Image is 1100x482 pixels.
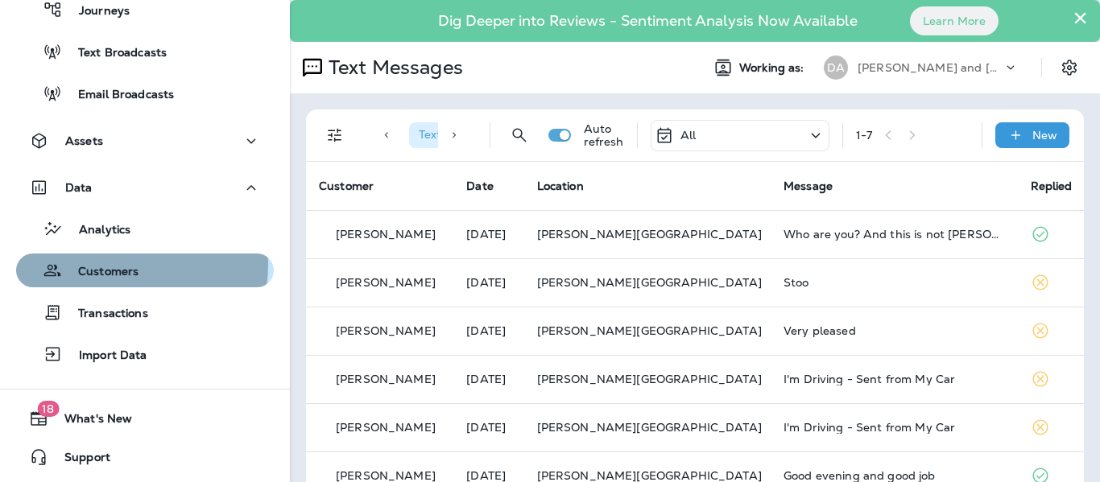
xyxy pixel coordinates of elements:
button: Assets [16,125,274,157]
div: Text Direction:Incoming [409,122,573,148]
div: I'm Driving - Sent from My Car [784,373,1004,385]
span: [PERSON_NAME][GEOGRAPHIC_DATA] [537,372,762,386]
button: Analytics [16,212,274,245]
span: Text Direction : Incoming [419,127,547,142]
button: Support [16,441,274,473]
span: Support [48,451,110,470]
button: Close [1073,5,1088,31]
span: Message [784,179,833,193]
span: Working as: [739,61,808,75]
span: Replied [1031,179,1073,193]
p: Text Broadcasts [62,46,167,61]
button: Search Messages [503,119,536,151]
p: Aug 26, 2025 12:11 PM [466,324,511,337]
p: Aug 12, 2025 02:04 PM [466,373,511,385]
p: May 28, 2025 12:07 PM [466,421,511,434]
button: Transactions [16,295,274,329]
p: New [1032,129,1057,142]
p: Journeys [63,4,130,19]
div: Who are you? And this is not Stephanie [784,228,1004,241]
p: [PERSON_NAME] [336,373,436,385]
p: Analytics [63,223,130,238]
p: [PERSON_NAME] [336,469,436,482]
span: Customer [319,179,374,193]
p: [PERSON_NAME] [336,421,436,434]
button: Filters [319,119,351,151]
p: [PERSON_NAME] [336,228,436,241]
button: 18What's New [16,402,274,435]
button: Text Broadcasts [16,35,274,68]
div: DA [824,56,848,80]
button: Settings [1055,53,1084,82]
p: Sep 19, 2025 12:06 PM [466,228,511,241]
div: Good evening and good job [784,469,1004,482]
span: [PERSON_NAME][GEOGRAPHIC_DATA] [537,275,762,290]
p: Data [65,181,93,194]
span: [PERSON_NAME][GEOGRAPHIC_DATA] [537,227,762,241]
p: Email Broadcasts [62,88,174,103]
p: Assets [65,134,103,147]
span: 18 [37,401,59,417]
span: [PERSON_NAME][GEOGRAPHIC_DATA] [537,323,762,338]
span: Date [466,179,494,193]
p: May 12, 2025 05:08 PM [466,469,511,482]
p: Dig Deeper into Reviews - Sentiment Analysis Now Available [391,19,904,23]
div: 1 - 7 [856,129,872,142]
p: Sep 4, 2025 02:41 PM [466,276,511,289]
p: Transactions [62,307,148,322]
p: Text Messages [322,56,463,80]
p: [PERSON_NAME] [336,324,436,337]
div: Stoo [784,276,1004,289]
button: Import Data [16,337,274,371]
button: Email Broadcasts [16,76,274,110]
p: Auto refresh [584,122,624,148]
p: [PERSON_NAME] [336,276,436,289]
div: I'm Driving - Sent from My Car [784,421,1004,434]
p: Customers [62,265,139,280]
span: [PERSON_NAME][GEOGRAPHIC_DATA] [537,420,762,435]
p: [PERSON_NAME] and [PERSON_NAME]’s Auto Care DBA Quick Lube [858,61,1003,74]
button: Data [16,171,274,204]
span: Location [537,179,584,193]
div: Very pleased [784,324,1004,337]
button: Learn More [910,6,999,35]
p: Import Data [63,348,147,364]
p: All [680,129,696,142]
button: Customers [16,253,274,287]
span: What's New [48,412,132,431]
